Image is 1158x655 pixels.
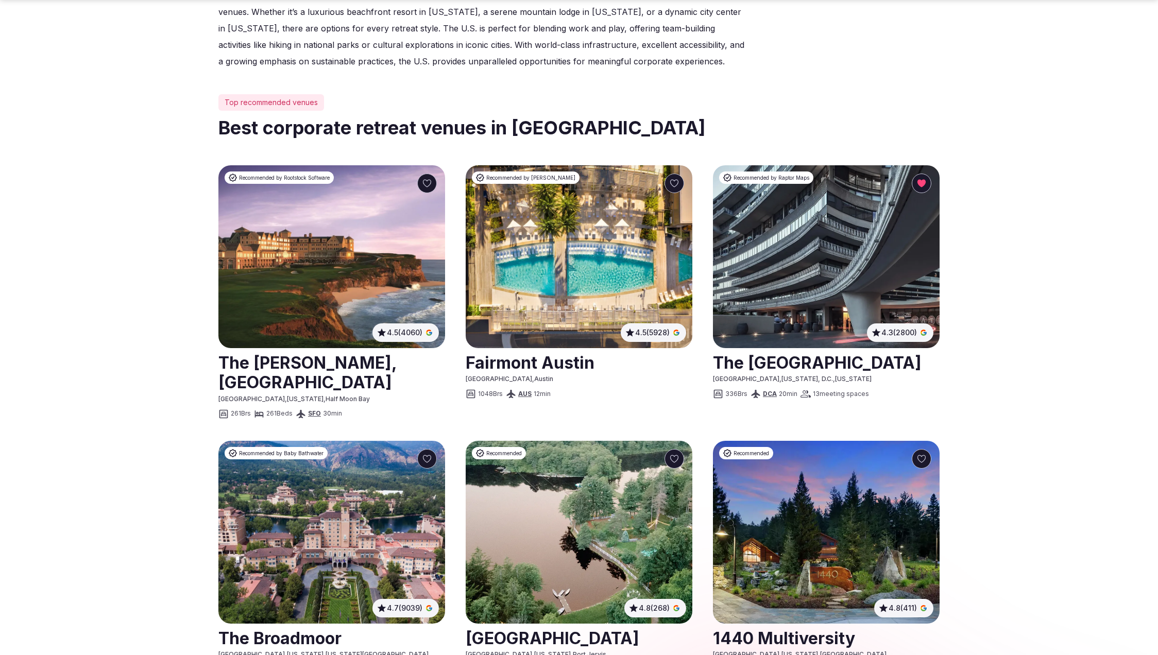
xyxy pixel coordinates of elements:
[218,395,285,403] span: [GEOGRAPHIC_DATA]
[218,441,445,624] img: The Broadmoor
[779,390,797,399] span: 20 min
[218,625,445,650] a: View venue
[218,441,445,624] a: See The Broadmoor
[466,441,692,624] img: Cedar Lakes Estate
[466,625,692,650] a: View venue
[266,409,293,418] span: 261 Beds
[518,390,532,398] a: AUS
[466,349,692,375] h2: Fairmont Austin
[466,349,692,375] a: View venue
[713,165,940,348] img: The Watergate Hotel
[889,603,917,613] span: 4.8 (411)
[763,390,777,398] a: DCA
[713,165,940,348] a: See The Watergate Hotel
[387,327,422,338] span: 4.5 (4060)
[466,375,532,383] span: [GEOGRAPHIC_DATA]
[713,441,940,624] img: 1440 Multiversity
[833,375,835,383] span: ,
[218,349,445,395] h2: The [PERSON_NAME], [GEOGRAPHIC_DATA]
[377,603,435,613] a: 4.7(9039)
[239,174,330,181] span: Recommended by Rootstock Software
[628,603,682,613] a: 4.8(268)
[287,395,323,403] span: [US_STATE]
[387,603,422,613] span: 4.7 (9039)
[323,395,326,403] span: ,
[218,165,445,348] img: The Ritz-Carlton, Half Moon Bay
[466,625,692,650] h2: [GEOGRAPHIC_DATA]
[532,375,534,383] span: ,
[231,409,251,418] span: 261 Brs
[308,409,321,417] a: SFO
[534,390,551,399] span: 12 min
[478,390,503,399] span: 1048 Brs
[466,441,692,624] a: See Cedar Lakes Estate
[466,165,692,348] a: See Fairmont Austin
[326,395,370,403] span: Half Moon Bay
[725,390,747,399] span: 336 Brs
[377,327,435,338] a: 4.5(4060)
[713,625,940,650] a: View venue
[466,165,692,348] img: Fairmont Austin
[218,94,324,111] div: Top recommended venues
[871,327,929,338] a: 4.3(2800)
[323,409,342,418] span: 30 min
[218,115,940,141] h2: Best corporate retreat venues in [GEOGRAPHIC_DATA]
[218,165,445,348] a: See The Ritz-Carlton, Half Moon Bay
[835,375,872,383] span: [US_STATE]
[781,375,833,383] span: [US_STATE], D.C.
[534,375,553,383] span: Austin
[635,327,670,338] span: 4.5 (5928)
[625,327,682,338] a: 4.5(5928)
[713,349,940,375] a: View venue
[239,450,323,457] span: Recommended by Baby Bathwater
[218,625,445,650] h2: The Broadmoor
[713,375,779,383] span: [GEOGRAPHIC_DATA]
[713,625,940,650] h2: 1440 Multiversity
[734,174,809,181] span: Recommended by Raptor Maps
[713,349,940,375] h2: The [GEOGRAPHIC_DATA]
[734,450,769,457] span: Recommended
[218,349,445,395] a: View venue
[639,603,670,613] span: 4.8 (268)
[486,174,575,181] span: Recommended by [PERSON_NAME]
[713,441,940,624] a: See 1440 Multiversity
[878,603,929,613] a: 4.8(411)
[813,390,869,399] span: 13 meeting spaces
[881,327,917,338] span: 4.3 (2800)
[779,375,781,383] span: ,
[486,450,522,457] span: Recommended
[285,395,287,403] span: ,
